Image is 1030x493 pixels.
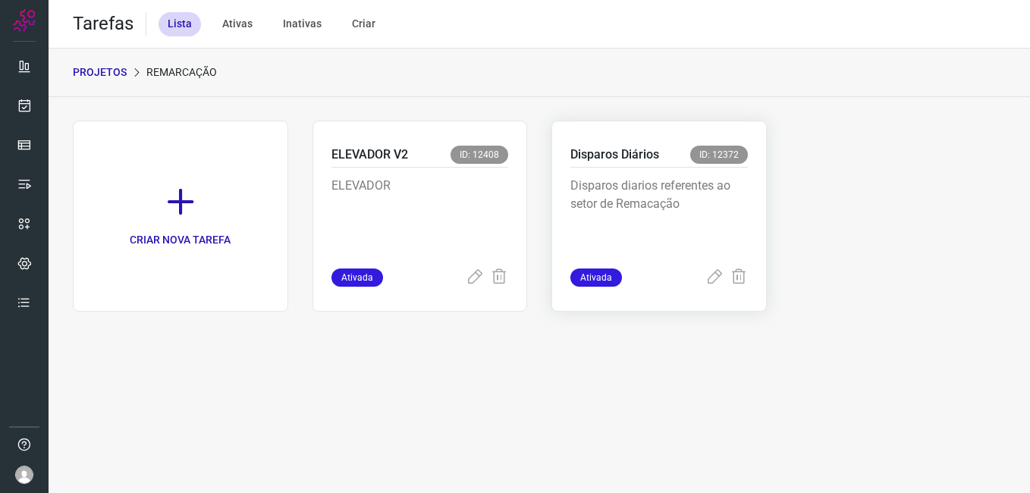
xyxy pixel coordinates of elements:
[130,232,231,248] p: CRIAR NOVA TAREFA
[331,177,509,253] p: ELEVADOR
[73,64,127,80] p: PROJETOS
[451,146,508,164] span: ID: 12408
[331,268,383,287] span: Ativada
[570,177,748,253] p: Disparos diarios referentes ao setor de Remacação
[15,466,33,484] img: avatar-user-boy.jpg
[73,121,288,312] a: CRIAR NOVA TAREFA
[690,146,748,164] span: ID: 12372
[13,9,36,32] img: Logo
[213,12,262,36] div: Ativas
[159,12,201,36] div: Lista
[146,64,217,80] p: Remarcação
[570,268,622,287] span: Ativada
[73,13,133,35] h2: Tarefas
[331,146,408,164] p: ELEVADOR V2
[343,12,385,36] div: Criar
[570,146,659,164] p: Disparos Diários
[274,12,331,36] div: Inativas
